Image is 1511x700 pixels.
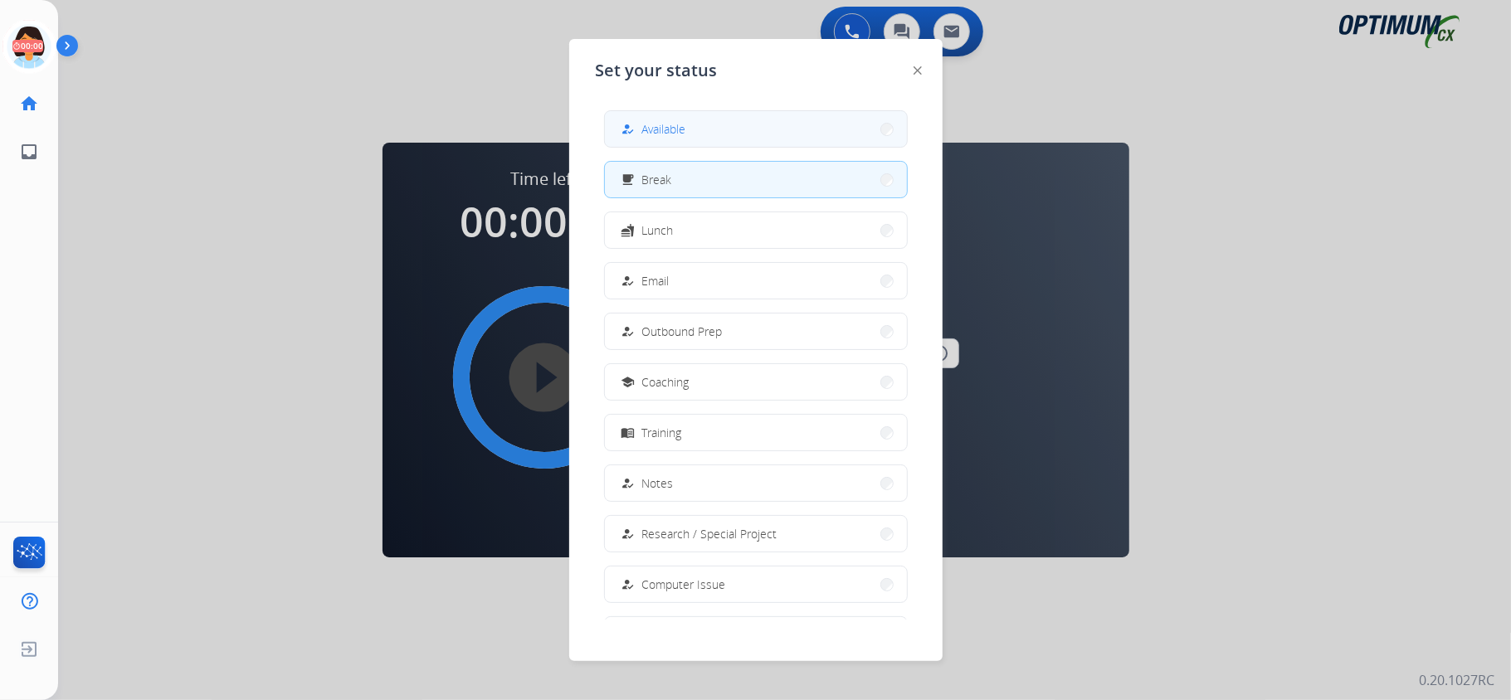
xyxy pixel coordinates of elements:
[605,516,907,552] button: Research / Special Project
[642,120,686,138] span: Available
[605,415,907,450] button: Training
[605,364,907,400] button: Coaching
[605,617,907,653] button: Internet Issue
[19,94,39,114] mat-icon: home
[642,474,674,492] span: Notes
[605,111,907,147] button: Available
[596,59,718,82] span: Set your status
[621,425,635,440] mat-icon: menu_book
[605,212,907,248] button: Lunch
[621,527,635,541] mat-icon: how_to_reg
[621,375,635,389] mat-icon: school
[605,465,907,501] button: Notes
[621,274,635,288] mat-icon: how_to_reg
[642,272,670,289] span: Email
[621,324,635,338] mat-icon: how_to_reg
[621,476,635,490] mat-icon: how_to_reg
[621,122,635,136] mat-icon: how_to_reg
[605,314,907,349] button: Outbound Prep
[642,323,723,340] span: Outbound Prep
[621,223,635,237] mat-icon: fastfood
[642,171,672,188] span: Break
[642,221,674,239] span: Lunch
[642,373,690,391] span: Coaching
[621,577,635,591] mat-icon: how_to_reg
[642,424,682,441] span: Training
[621,173,635,187] mat-icon: free_breakfast
[605,162,907,197] button: Break
[605,263,907,299] button: Email
[914,66,922,75] img: close-button
[642,576,726,593] span: Computer Issue
[642,525,777,542] span: Research / Special Project
[1419,670,1494,690] p: 0.20.1027RC
[19,142,39,162] mat-icon: inbox
[605,566,907,602] button: Computer Issue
